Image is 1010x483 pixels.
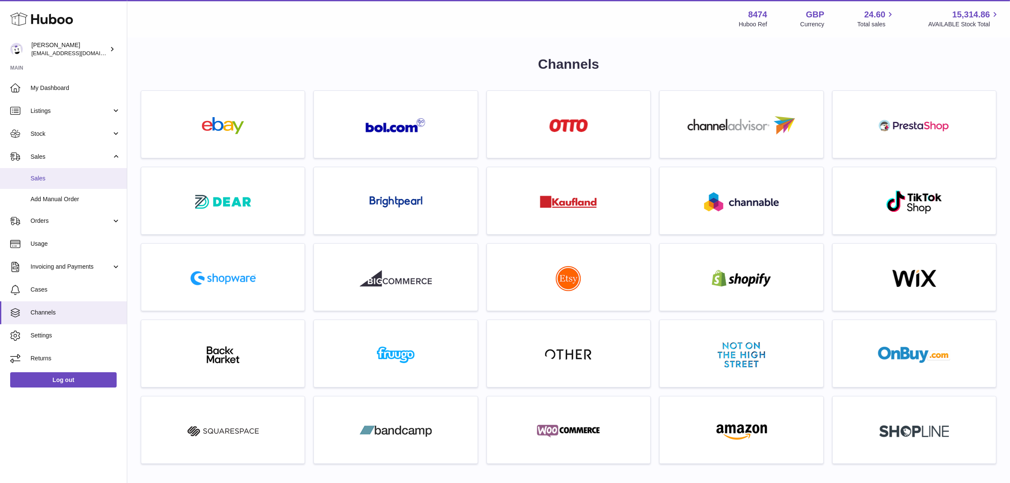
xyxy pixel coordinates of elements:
[748,9,767,20] strong: 8474
[952,9,990,20] span: 15,314.86
[31,41,108,57] div: [PERSON_NAME]
[928,9,1000,28] a: 15,314.86 AVAILABLE Stock Total
[837,401,992,459] a: roseta-shopline
[360,346,432,363] img: fruugo
[31,153,112,161] span: Sales
[193,192,254,211] img: roseta-dear
[878,270,950,287] img: wix
[664,248,819,306] a: shopify
[318,95,473,154] a: roseta-bol
[664,324,819,383] a: notonthehighstreet
[491,95,646,154] a: roseta-otto
[704,192,779,211] img: roseta-channable
[928,20,1000,28] span: AVAILABLE Stock Total
[878,346,950,363] img: onbuy
[532,423,604,440] img: woocommerce
[879,425,949,437] img: roseta-shopline
[318,248,473,306] a: roseta-bigcommerce
[556,266,581,291] img: roseta-etsy
[664,171,819,230] a: roseta-channable
[31,217,112,225] span: Orders
[837,171,992,230] a: roseta-tiktokshop
[800,20,825,28] div: Currency
[549,119,588,132] img: roseta-otto
[31,195,120,203] span: Add Manual Order
[31,130,112,138] span: Stock
[369,196,422,208] img: roseta-brightpearl
[145,401,300,459] a: squarespace
[318,171,473,230] a: roseta-brightpearl
[491,324,646,383] a: other
[878,117,950,134] img: roseta-prestashop
[540,196,597,208] img: roseta-kaufland
[688,116,795,135] img: roseta-channel-advisor
[837,324,992,383] a: onbuy
[705,270,778,287] img: shopify
[739,20,767,28] div: Huboo Ref
[141,55,996,73] h1: Channels
[491,401,646,459] a: woocommerce
[31,286,120,294] span: Cases
[360,270,432,287] img: roseta-bigcommerce
[837,248,992,306] a: wix
[10,43,23,56] img: internalAdmin-8474@internal.huboo.com
[360,423,432,440] img: bandcamp
[318,401,473,459] a: bandcamp
[31,309,120,317] span: Channels
[864,9,885,20] span: 24.60
[10,372,117,388] a: Log out
[145,248,300,306] a: roseta-shopware
[491,171,646,230] a: roseta-kaufland
[491,248,646,306] a: roseta-etsy
[145,171,300,230] a: roseta-dear
[664,401,819,459] a: amazon
[187,268,259,289] img: roseta-shopware
[857,20,895,28] span: Total sales
[31,50,125,56] span: [EMAIL_ADDRESS][DOMAIN_NAME]
[31,331,120,340] span: Settings
[31,84,120,92] span: My Dashboard
[187,117,259,134] img: ebay
[187,423,259,440] img: squarespace
[886,190,943,214] img: roseta-tiktokshop
[31,174,120,183] span: Sales
[145,324,300,383] a: backmarket
[31,354,120,362] span: Returns
[857,9,895,28] a: 24.60 Total sales
[545,348,592,361] img: other
[664,95,819,154] a: roseta-channel-advisor
[31,240,120,248] span: Usage
[145,95,300,154] a: ebay
[318,324,473,383] a: fruugo
[187,346,259,363] img: backmarket
[718,342,765,368] img: notonthehighstreet
[705,423,778,440] img: amazon
[806,9,824,20] strong: GBP
[366,118,426,133] img: roseta-bol
[31,263,112,271] span: Invoicing and Payments
[31,107,112,115] span: Listings
[837,95,992,154] a: roseta-prestashop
